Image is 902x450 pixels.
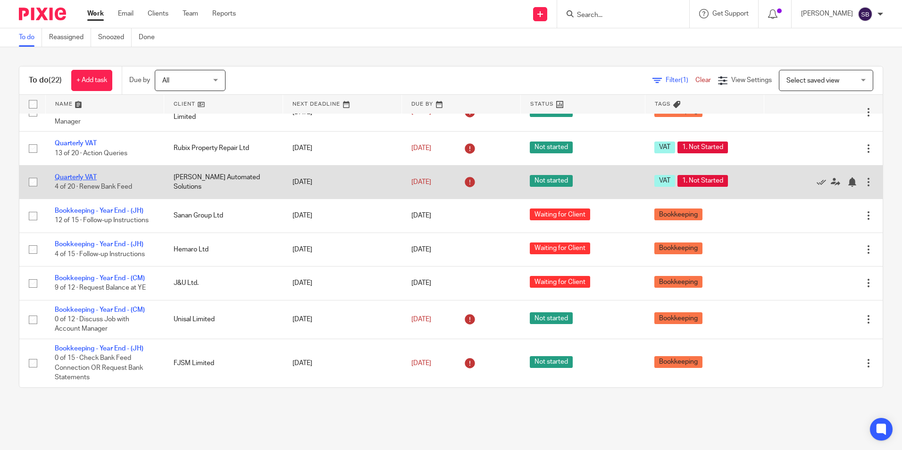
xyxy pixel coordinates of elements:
[49,28,91,47] a: Reassigned
[411,179,431,185] span: [DATE]
[654,175,675,187] span: VAT
[677,175,728,187] span: 1. Not Started
[681,77,688,83] span: (1)
[55,150,127,157] span: 13 of 20 · Action Queries
[55,307,145,313] a: Bookkeeping - Year End - (CM)
[55,217,149,224] span: 12 of 15 · Follow-up Instructions
[712,10,749,17] span: Get Support
[283,199,402,233] td: [DATE]
[817,177,831,187] a: Mark as done
[139,28,162,47] a: Done
[98,28,132,47] a: Snoozed
[164,267,283,300] td: J&U Ltd.
[71,70,112,91] a: + Add task
[212,9,236,18] a: Reports
[666,77,695,83] span: Filter
[283,300,402,339] td: [DATE]
[55,183,132,190] span: 4 of 20 · Renew Bank Feed
[530,276,590,288] span: Waiting for Client
[55,316,129,333] span: 0 of 12 · Discuss Job with Account Manager
[283,233,402,266] td: [DATE]
[530,312,573,324] span: Not started
[576,11,661,20] input: Search
[55,275,145,282] a: Bookkeeping - Year End - (CM)
[183,9,198,18] a: Team
[55,251,145,258] span: 4 of 15 · Follow-up Instructions
[283,267,402,300] td: [DATE]
[411,280,431,286] span: [DATE]
[164,339,283,388] td: FJSM Limited
[530,242,590,254] span: Waiting for Client
[164,132,283,165] td: Rubix Property Repair Ltd
[654,208,702,220] span: Bookkeeping
[654,276,702,288] span: Bookkeeping
[411,109,431,116] span: [DATE]
[731,77,772,83] span: View Settings
[655,101,671,107] span: Tags
[118,9,134,18] a: Email
[411,212,431,219] span: [DATE]
[129,75,150,85] p: Due by
[530,356,573,368] span: Not started
[677,142,728,153] span: 1. Not Started
[411,360,431,367] span: [DATE]
[654,142,675,153] span: VAT
[411,246,431,253] span: [DATE]
[55,355,143,381] span: 0 of 15 · Check Bank Feed Connection OR Request Bank Statements
[164,300,283,339] td: Unisal Limited
[530,142,573,153] span: Not started
[786,77,839,84] span: Select saved view
[530,208,590,220] span: Waiting for Client
[858,7,873,22] img: svg%3E
[164,165,283,199] td: [PERSON_NAME] Automated Solutions
[55,208,143,214] a: Bookkeeping - Year End - (JH)
[148,9,168,18] a: Clients
[654,242,702,254] span: Bookkeeping
[29,75,62,85] h1: To do
[801,9,853,18] p: [PERSON_NAME]
[55,241,143,248] a: Bookkeeping - Year End - (JH)
[55,284,146,291] span: 9 of 12 · Request Balance at YE
[55,174,97,181] a: Quarterly VAT
[19,28,42,47] a: To do
[530,175,573,187] span: Not started
[654,356,702,368] span: Bookkeeping
[283,339,402,388] td: [DATE]
[55,345,143,352] a: Bookkeeping - Year End - (JH)
[164,199,283,233] td: Sanan Group Ltd
[411,316,431,323] span: [DATE]
[49,76,62,84] span: (22)
[283,165,402,199] td: [DATE]
[695,77,711,83] a: Clear
[55,140,97,147] a: Quarterly VAT
[654,312,702,324] span: Bookkeeping
[87,9,104,18] a: Work
[162,77,169,84] span: All
[411,145,431,151] span: [DATE]
[19,8,66,20] img: Pixie
[164,233,283,266] td: Hemaro Ltd
[283,132,402,165] td: [DATE]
